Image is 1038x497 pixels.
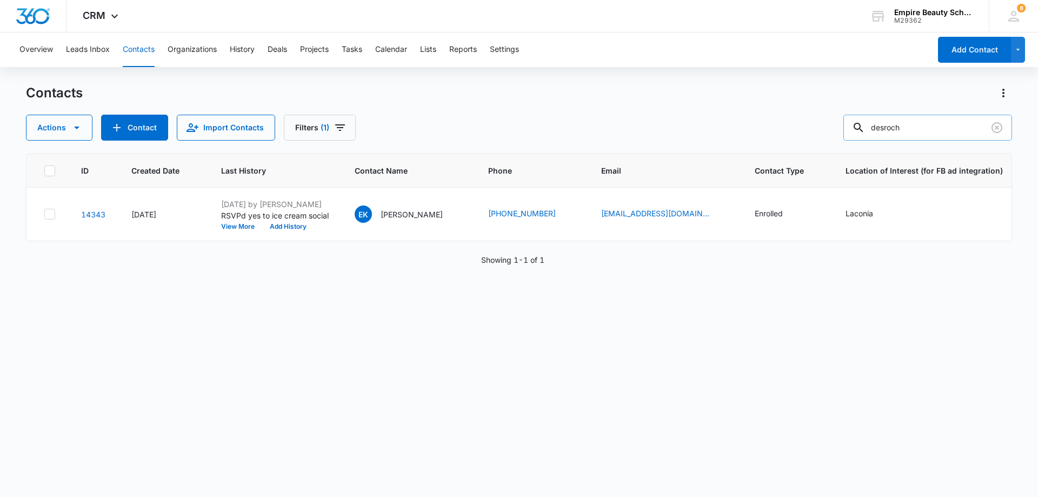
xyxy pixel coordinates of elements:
[1017,4,1026,12] div: notifications count
[81,165,90,176] span: ID
[262,223,314,230] button: Add History
[894,17,973,24] div: account id
[81,210,105,219] a: Navigate to contact details page for Emily Knibbs
[355,206,372,223] span: EK
[601,208,709,219] a: [EMAIL_ADDRESS][DOMAIN_NAME]
[101,115,168,141] button: Add Contact
[221,223,262,230] button: View More
[755,208,783,219] div: Enrolled
[381,209,443,220] p: [PERSON_NAME]
[26,85,83,101] h1: Contacts
[488,165,560,176] span: Phone
[488,208,556,219] a: [PHONE_NUMBER]
[19,32,53,67] button: Overview
[26,115,92,141] button: Actions
[755,165,804,176] span: Contact Type
[843,115,1012,141] input: Search Contacts
[300,32,329,67] button: Projects
[342,32,362,67] button: Tasks
[938,37,1011,63] button: Add Contact
[601,208,729,221] div: Email - emilyaknibbs@gmail.com - Select to Edit Field
[268,32,287,67] button: Deals
[355,206,462,223] div: Contact Name - Emily Knibbs - Select to Edit Field
[321,124,329,131] span: (1)
[131,209,195,220] div: [DATE]
[846,208,893,221] div: Location of Interest (for FB ad integration) - Laconia - Select to Edit Field
[221,165,313,176] span: Last History
[168,32,217,67] button: Organizations
[490,32,519,67] button: Settings
[755,208,802,221] div: Contact Type - Enrolled - Select to Edit Field
[221,198,329,210] p: [DATE] by [PERSON_NAME]
[355,165,447,176] span: Contact Name
[284,115,356,141] button: Filters
[123,32,155,67] button: Contacts
[230,32,255,67] button: History
[846,165,1003,176] span: Location of Interest (for FB ad integration)
[488,208,575,221] div: Phone - (603) 393-2584 - Select to Edit Field
[449,32,477,67] button: Reports
[1017,4,1026,12] span: 8
[221,210,329,221] p: RSVPd yes to ice cream social
[601,165,713,176] span: Email
[846,208,873,219] div: Laconia
[995,84,1012,102] button: Actions
[177,115,275,141] button: Import Contacts
[420,32,436,67] button: Lists
[894,8,973,17] div: account name
[375,32,407,67] button: Calendar
[83,10,105,21] span: CRM
[481,254,544,266] p: Showing 1-1 of 1
[988,119,1006,136] button: Clear
[131,165,179,176] span: Created Date
[66,32,110,67] button: Leads Inbox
